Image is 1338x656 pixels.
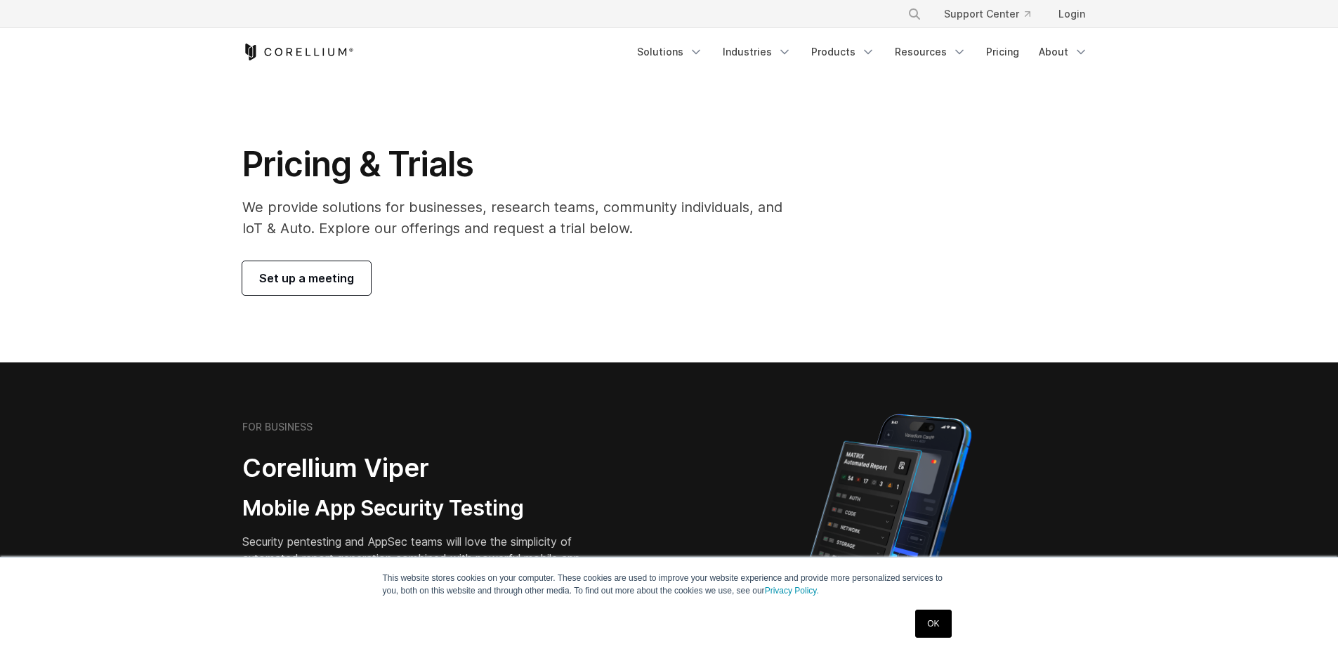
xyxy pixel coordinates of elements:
a: Industries [714,39,800,65]
h3: Mobile App Security Testing [242,495,602,522]
h6: FOR BUSINESS [242,421,313,433]
a: Corellium Home [242,44,354,60]
a: Support Center [933,1,1042,27]
a: Solutions [629,39,711,65]
button: Search [902,1,927,27]
img: Corellium MATRIX automated report on iPhone showing app vulnerability test results across securit... [784,407,995,653]
p: We provide solutions for businesses, research teams, community individuals, and IoT & Auto. Explo... [242,197,802,239]
a: Resources [886,39,975,65]
p: This website stores cookies on your computer. These cookies are used to improve your website expe... [383,572,956,597]
a: OK [915,610,951,638]
a: About [1030,39,1096,65]
p: Security pentesting and AppSec teams will love the simplicity of automated report generation comb... [242,533,602,584]
h2: Corellium Viper [242,452,602,484]
div: Navigation Menu [629,39,1096,65]
h1: Pricing & Trials [242,143,802,185]
a: Products [803,39,884,65]
div: Navigation Menu [891,1,1096,27]
a: Login [1047,1,1096,27]
a: Set up a meeting [242,261,371,295]
a: Privacy Policy. [765,586,819,596]
a: Pricing [978,39,1028,65]
span: Set up a meeting [259,270,354,287]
